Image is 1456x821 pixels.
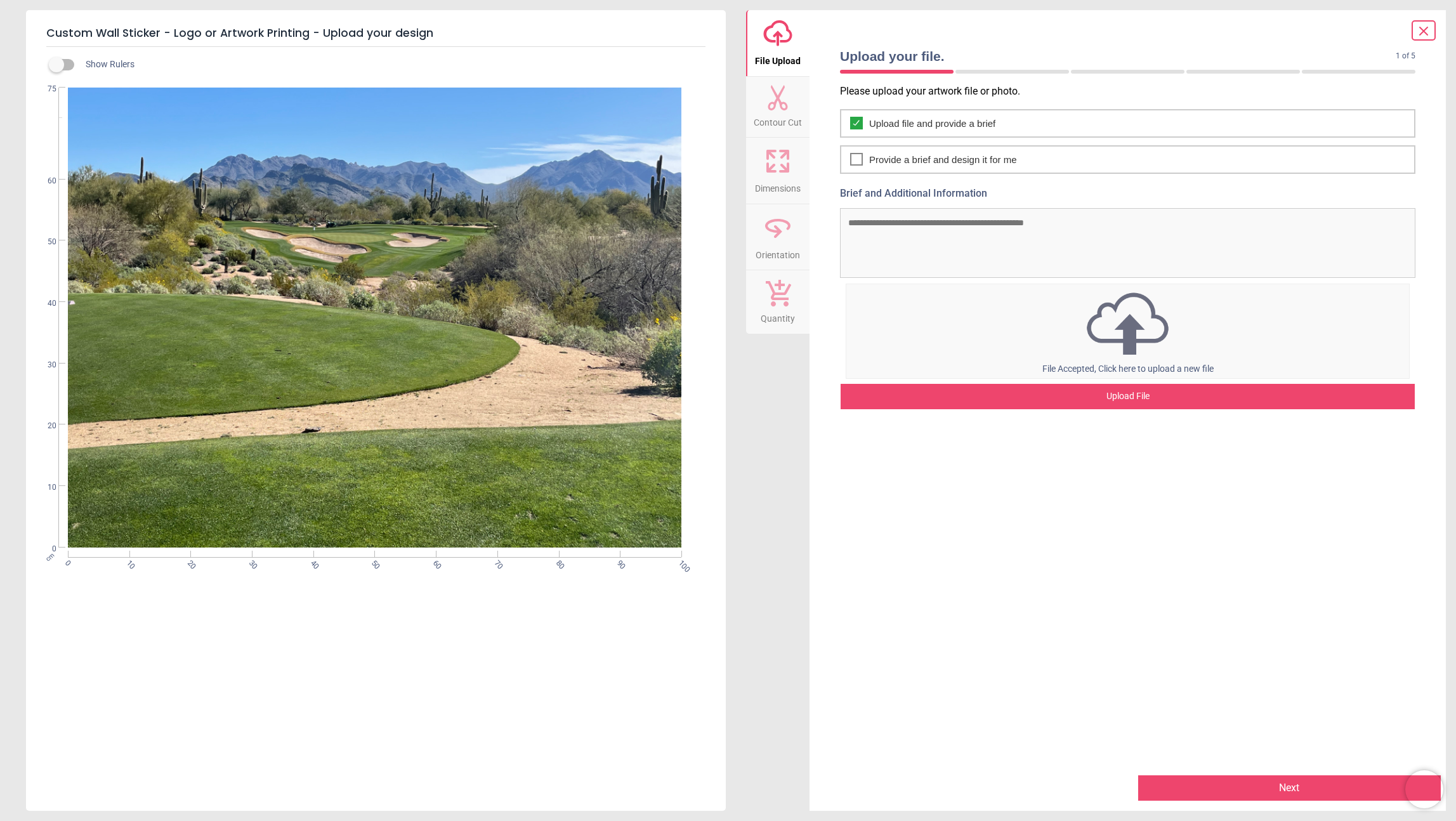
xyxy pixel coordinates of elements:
span: 10 [32,482,56,493]
span: 20 [32,421,56,431]
button: Orientation [746,204,810,270]
span: 100 [676,558,684,567]
span: File Upload [755,49,801,68]
span: Upload your file. [840,47,1396,65]
span: Dimensions [755,176,801,195]
div: Show Rulers [56,57,726,72]
span: 20 [185,558,193,567]
span: 0 [32,544,56,555]
span: 40 [32,298,56,309]
button: Dimensions [746,138,810,204]
span: 75 [32,84,56,95]
span: Contour Cut [754,110,802,129]
span: File Accepted, Click here to upload a new file [1042,364,1214,374]
img: upload icon [846,289,1409,358]
span: 40 [308,558,316,567]
button: Contour Cut [746,77,810,138]
span: Orientation [756,243,800,262]
button: File Upload [746,10,810,76]
span: 30 [246,558,254,567]
span: 60 [32,176,56,187]
span: 1 of 5 [1396,51,1415,62]
iframe: Brevo live chat [1405,770,1443,808]
span: 0 [62,558,70,567]
span: Upload file and provide a brief [869,117,995,130]
span: 80 [553,558,561,567]
div: Upload File [841,384,1415,409]
h5: Custom Wall Sticker - Logo or Artwork Printing - Upload your design [46,20,705,47]
button: Quantity [746,270,810,334]
span: 70 [492,558,500,567]
span: Provide a brief and design it for me [869,153,1017,166]
span: 50 [32,237,56,247]
span: 10 [124,558,132,567]
span: 30 [32,360,56,371]
span: cm [44,551,56,563]
span: 90 [614,558,622,567]
span: Quantity [761,306,795,325]
button: Next [1138,775,1441,801]
span: 60 [430,558,438,567]
span: 50 [369,558,377,567]
p: Please upload your artwork file or photo. [840,84,1426,98]
label: Brief and Additional Information [840,187,1415,200]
